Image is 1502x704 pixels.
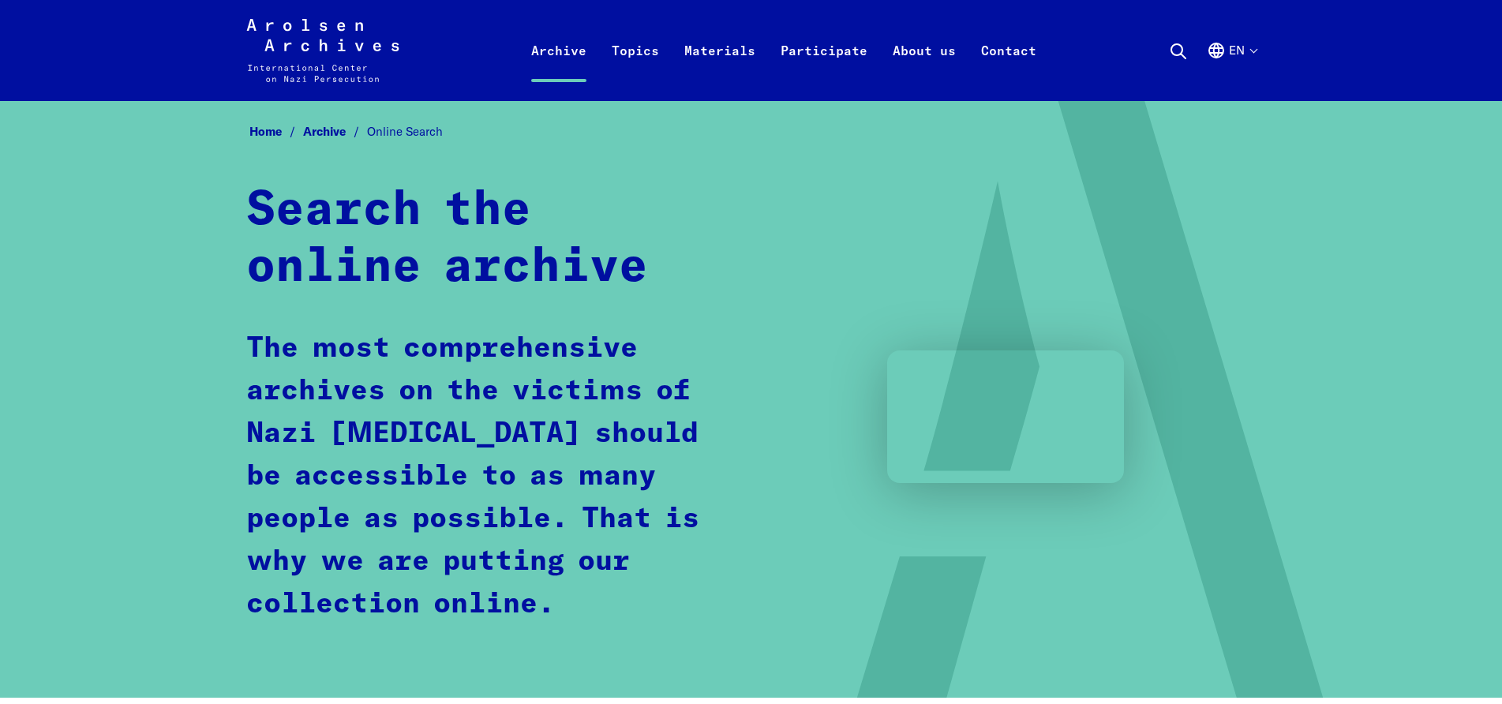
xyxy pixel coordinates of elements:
[303,124,367,139] a: Archive
[249,124,303,139] a: Home
[1207,41,1257,98] button: English, language selection
[367,124,443,139] span: Online Search
[768,38,880,101] a: Participate
[519,19,1049,82] nav: Primary
[246,120,1257,144] nav: Breadcrumb
[519,38,599,101] a: Archive
[246,328,724,626] p: The most comprehensive archives on the victims of Nazi [MEDICAL_DATA] should be accessible to as ...
[968,38,1049,101] a: Contact
[672,38,768,101] a: Materials
[880,38,968,101] a: About us
[599,38,672,101] a: Topics
[246,187,648,291] strong: Search the online archive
